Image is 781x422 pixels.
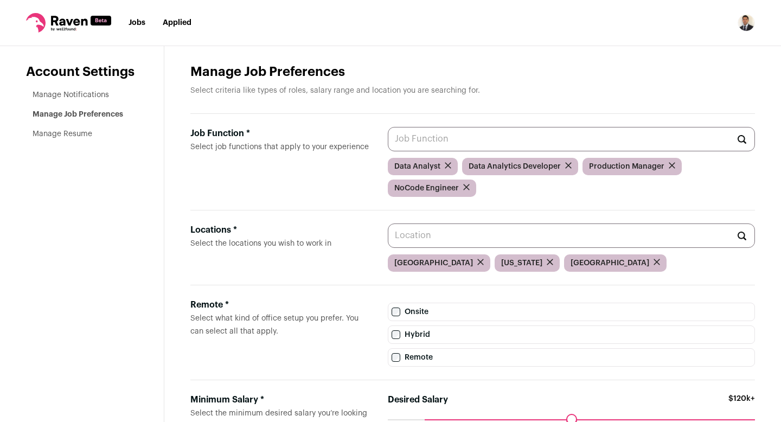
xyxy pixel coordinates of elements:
[190,393,370,406] div: Minimum Salary *
[394,258,473,268] span: [GEOGRAPHIC_DATA]
[190,240,331,247] span: Select the locations you wish to work in
[190,223,370,236] div: Locations *
[190,127,370,140] div: Job Function *
[26,63,138,81] header: Account Settings
[501,258,542,268] span: [US_STATE]
[388,223,755,248] input: Location
[738,14,755,31] img: 7594079-medium_jpg
[738,14,755,31] button: Open dropdown
[190,298,370,311] div: Remote *
[388,325,755,344] label: Hybrid
[190,143,369,151] span: Select job functions that apply to your experience
[394,161,440,172] span: Data Analyst
[190,85,755,96] p: Select criteria like types of roles, salary range and location you are searching for.
[388,303,755,321] label: Onsite
[392,308,400,316] input: Onsite
[129,19,145,27] a: Jobs
[190,315,359,335] span: Select what kind of office setup you prefer. You can select all that apply.
[33,130,92,138] a: Manage Resume
[163,19,191,27] a: Applied
[388,393,448,406] label: Desired Salary
[388,127,755,151] input: Job Function
[589,161,664,172] span: Production Manager
[392,330,400,339] input: Hybrid
[392,353,400,362] input: Remote
[571,258,649,268] span: [GEOGRAPHIC_DATA]
[33,111,123,118] a: Manage Job Preferences
[190,63,755,81] h1: Manage Job Preferences
[394,183,459,194] span: NoCode Engineer
[469,161,561,172] span: Data Analytics Developer
[728,393,755,419] span: $120k+
[33,91,109,99] a: Manage Notifications
[388,348,755,367] label: Remote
